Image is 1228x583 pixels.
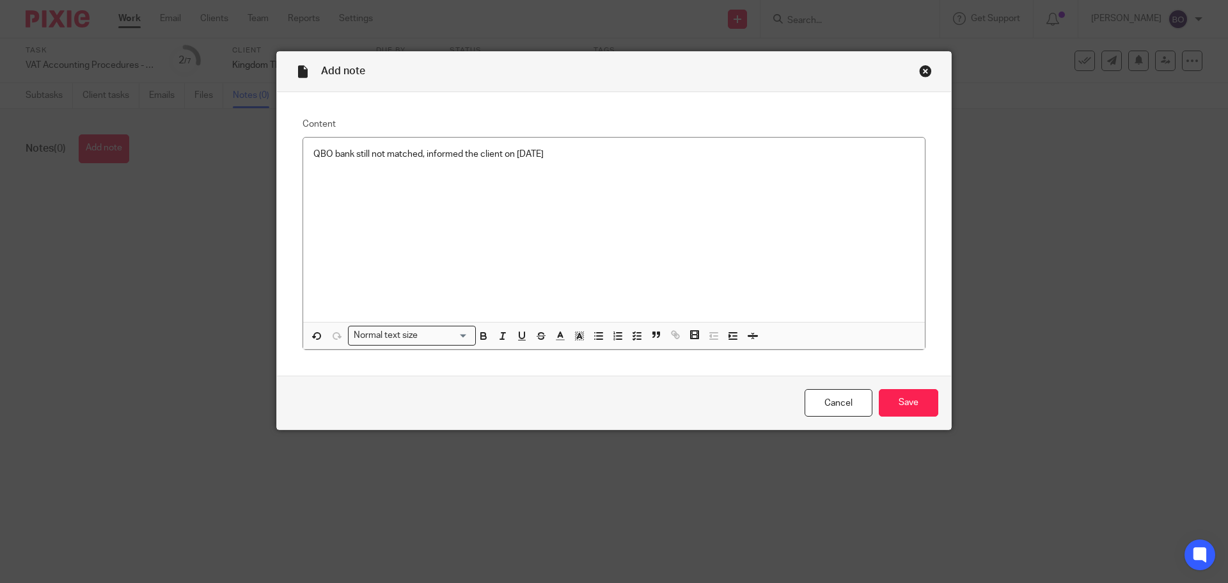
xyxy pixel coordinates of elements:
[303,118,925,131] label: Content
[313,148,915,161] p: QBO bank still not matched, informed the client on [DATE]
[805,389,872,417] a: Cancel
[348,326,476,346] div: Search for option
[919,65,932,77] div: Close this dialog window
[321,66,365,76] span: Add note
[351,329,421,342] span: Normal text size
[422,329,468,342] input: Search for option
[879,389,938,417] input: Save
